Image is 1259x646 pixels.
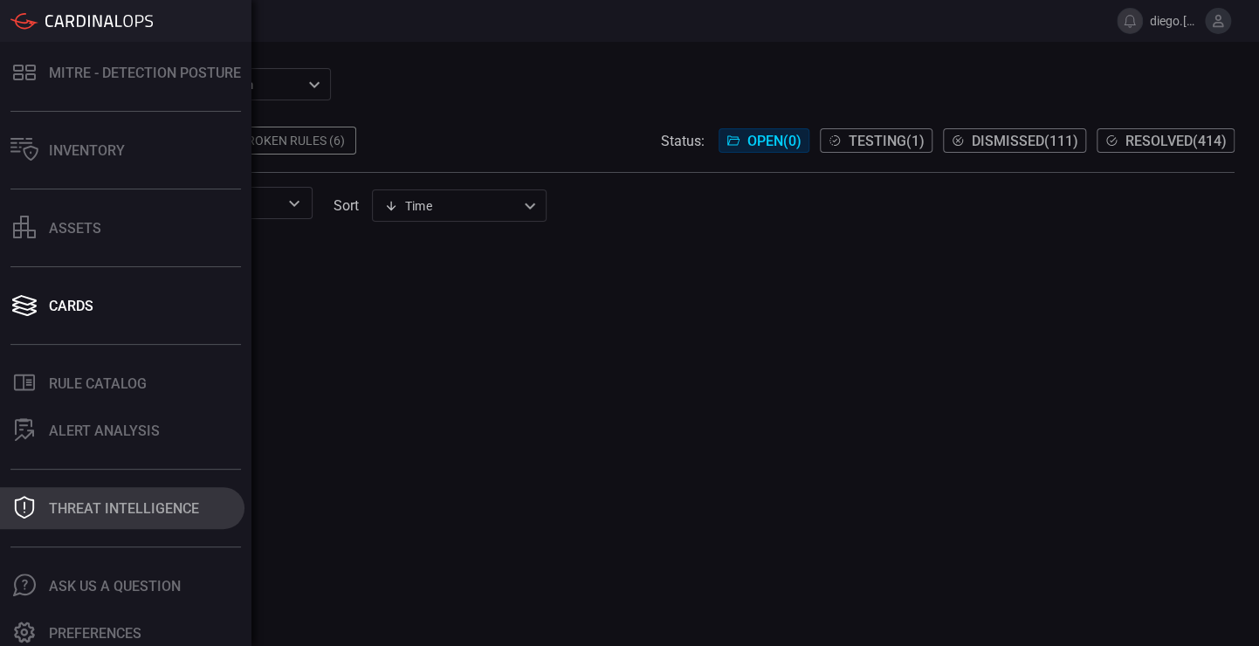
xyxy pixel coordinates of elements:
div: Broken Rules (6) [229,127,356,155]
div: ALERT ANALYSIS [49,423,160,439]
label: sort [334,197,359,214]
span: Dismissed ( 111 ) [972,133,1078,149]
span: Status: [661,133,705,149]
div: Threat Intelligence [49,500,199,517]
div: Time [384,197,519,215]
button: Testing(1) [820,128,932,153]
div: MITRE - Detection Posture [49,65,241,81]
button: Resolved(414) [1097,128,1235,153]
button: Dismissed(111) [943,128,1086,153]
div: Ask Us A Question [49,578,181,594]
div: Rule Catalog [49,375,147,392]
div: Preferences [49,625,141,642]
button: Open(0) [719,128,809,153]
span: Resolved ( 414 ) [1125,133,1227,149]
span: Testing ( 1 ) [849,133,925,149]
div: assets [49,220,101,237]
span: Open ( 0 ) [747,133,801,149]
span: diego.[PERSON_NAME].amandi [1150,14,1198,28]
div: Cards [49,298,93,314]
button: Open [282,191,306,216]
div: Inventory [49,142,125,159]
